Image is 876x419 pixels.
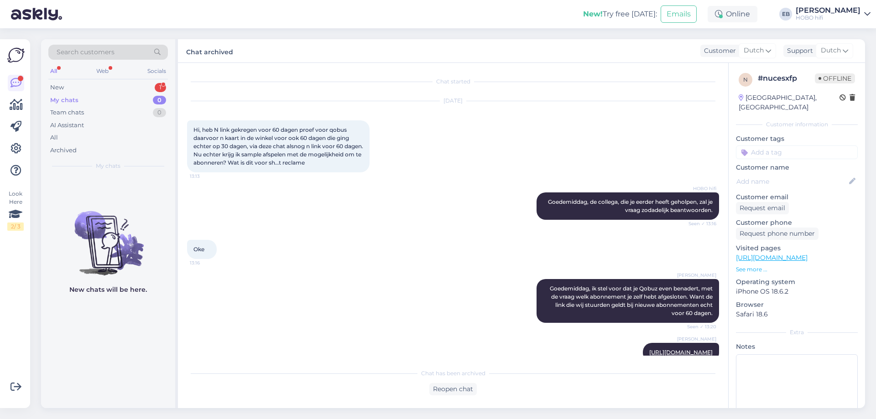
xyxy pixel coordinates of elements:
div: EB [779,8,792,21]
button: Emails [661,5,697,23]
label: Chat archived [186,45,233,57]
span: My chats [96,162,120,170]
input: Add name [736,176,847,186]
span: Seen ✓ 13:16 [682,220,716,227]
p: iPhone OS 18.6.2 [736,287,858,296]
div: [GEOGRAPHIC_DATA], [GEOGRAPHIC_DATA] [739,93,839,112]
p: See more ... [736,265,858,274]
span: [PERSON_NAME] [677,272,716,279]
p: New chats will be here. [69,285,147,295]
span: HOBO hifi [682,185,716,192]
span: Offline [815,73,855,83]
a: [URL][DOMAIN_NAME] [736,253,808,262]
p: Safari 18.6 [736,310,858,319]
span: Dutch [744,46,764,56]
div: Customer [700,46,736,56]
div: Reopen chat [429,383,477,395]
img: Askly Logo [7,47,25,64]
span: Goedemiddag, ik stel voor dat je Qobuz even benadert, met de vraag welk abonnement je zelf hebt a... [550,285,714,316]
span: [PERSON_NAME] [677,336,716,342]
div: Request email [736,202,789,214]
span: n [743,76,748,83]
img: No chats [41,195,175,277]
div: Archived [50,146,77,155]
div: Chat started [187,78,719,86]
div: Try free [DATE]: [583,9,657,20]
div: Customer information [736,120,858,129]
span: Chat has been archived [421,369,485,378]
span: Search customers [57,47,115,57]
div: Team chats [50,108,84,117]
p: Customer email [736,192,858,202]
p: Browser [736,300,858,310]
div: 0 [153,96,166,105]
div: New [50,83,64,92]
span: Goedemiddag, de collega, die je eerder heeft geholpen, zal je vraag zodadelijk beantwoorden. [548,198,714,213]
p: Notes [736,342,858,352]
div: # nucesxfp [758,73,815,84]
div: Request phone number [736,228,819,240]
span: 13:13 [190,173,224,180]
span: Dutch [821,46,841,56]
div: 1 [155,83,166,92]
div: Web [94,65,110,77]
div: HOBO hifi [796,14,860,21]
span: Hi, heb N link gekregen voor 60 dagen proef voor qobus daarvoor n kaart in de winkel voor ook 60 ... [193,126,365,166]
p: Operating system [736,277,858,287]
span: Seen ✓ 13:20 [682,323,716,330]
b: New! [583,10,603,18]
div: My chats [50,96,78,105]
p: Visited pages [736,243,858,253]
div: [DATE] [187,97,719,105]
div: Online [708,6,757,22]
div: All [48,65,59,77]
p: Customer name [736,163,858,172]
div: 2 / 3 [7,222,24,231]
div: Extra [736,328,858,336]
p: Customer tags [736,134,858,144]
div: 0 [153,108,166,117]
span: 13:16 [190,259,224,266]
a: [URL][DOMAIN_NAME] [649,349,713,356]
p: Customer phone [736,218,858,228]
div: Look Here [7,190,24,231]
div: [PERSON_NAME] [796,7,860,14]
span: Oke [193,246,204,253]
div: All [50,133,58,142]
div: Socials [146,65,168,77]
div: Support [783,46,813,56]
div: AI Assistant [50,121,84,130]
a: [PERSON_NAME]HOBO hifi [796,7,871,21]
input: Add a tag [736,145,858,159]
